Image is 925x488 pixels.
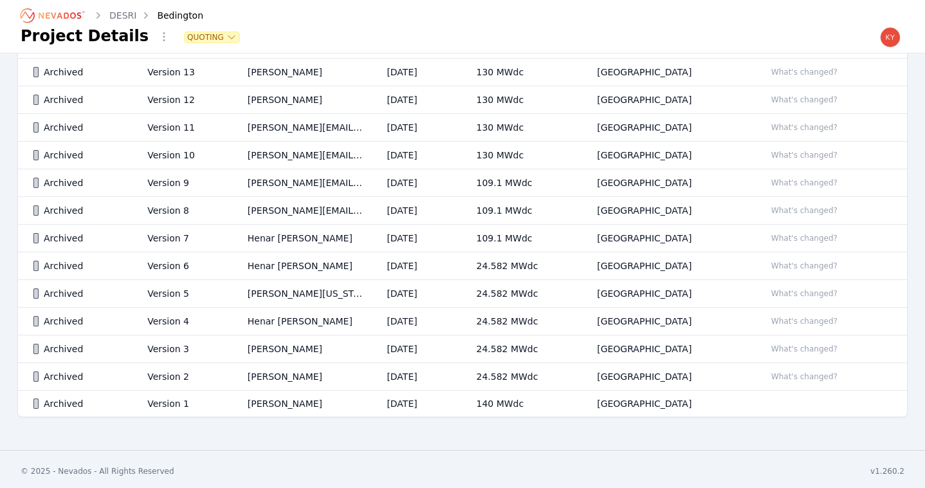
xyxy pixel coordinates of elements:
[765,120,843,135] button: What's changed?
[582,114,750,142] td: [GEOGRAPHIC_DATA]
[461,59,582,86] td: 130 MWdc
[461,197,582,225] td: 109.1 MWdc
[371,142,461,169] td: [DATE]
[461,280,582,308] td: 24.582 MWdc
[765,286,843,301] button: What's changed?
[461,335,582,363] td: 24.582 MWdc
[461,252,582,280] td: 24.582 MWdc
[185,32,239,42] button: Quoting
[582,59,750,86] td: [GEOGRAPHIC_DATA]
[33,370,125,383] div: Archived
[371,59,461,86] td: [DATE]
[765,203,843,218] button: What's changed?
[371,308,461,335] td: [DATE]
[18,308,907,335] tr: ArchivedVersion 4Henar [PERSON_NAME][DATE]24.582 MWdc[GEOGRAPHIC_DATA]What's changed?
[232,280,372,308] td: [PERSON_NAME][US_STATE]
[33,204,125,217] div: Archived
[765,148,843,162] button: What's changed?
[765,65,843,79] button: What's changed?
[33,149,125,162] div: Archived
[765,231,843,245] button: What's changed?
[33,93,125,106] div: Archived
[232,308,372,335] td: Henar [PERSON_NAME]
[132,391,232,417] td: Version 1
[582,280,750,308] td: [GEOGRAPHIC_DATA]
[33,121,125,134] div: Archived
[132,169,232,197] td: Version 9
[880,27,901,48] img: kyle.macdougall@nevados.solar
[132,252,232,280] td: Version 6
[18,142,907,169] tr: ArchivedVersion 10[PERSON_NAME][EMAIL_ADDRESS][PERSON_NAME][DOMAIN_NAME][DATE]130 MWdc[GEOGRAPHIC...
[582,308,750,335] td: [GEOGRAPHIC_DATA]
[461,114,582,142] td: 130 MWdc
[765,176,843,190] button: What's changed?
[232,169,372,197] td: [PERSON_NAME][EMAIL_ADDRESS][PERSON_NAME][DOMAIN_NAME]
[21,466,174,476] div: © 2025 - Nevados - All Rights Reserved
[132,363,232,391] td: Version 2
[232,363,372,391] td: [PERSON_NAME]
[232,225,372,252] td: Henar [PERSON_NAME]
[18,197,907,225] tr: ArchivedVersion 8[PERSON_NAME][EMAIL_ADDRESS][PERSON_NAME][DOMAIN_NAME][DATE]109.1 MWdc[GEOGRAPHI...
[132,197,232,225] td: Version 8
[765,259,843,273] button: What's changed?
[371,169,461,197] td: [DATE]
[132,59,232,86] td: Version 13
[232,252,372,280] td: Henar [PERSON_NAME]
[18,335,907,363] tr: ArchivedVersion 3[PERSON_NAME][DATE]24.582 MWdc[GEOGRAPHIC_DATA]What's changed?
[765,314,843,328] button: What's changed?
[33,315,125,328] div: Archived
[18,169,907,197] tr: ArchivedVersion 9[PERSON_NAME][EMAIL_ADDRESS][PERSON_NAME][DOMAIN_NAME][DATE]109.1 MWdc[GEOGRAPHI...
[371,86,461,114] td: [DATE]
[371,335,461,363] td: [DATE]
[33,287,125,300] div: Archived
[18,252,907,280] tr: ArchivedVersion 6Henar [PERSON_NAME][DATE]24.582 MWdc[GEOGRAPHIC_DATA]What's changed?
[582,169,750,197] td: [GEOGRAPHIC_DATA]
[765,370,843,384] button: What's changed?
[371,252,461,280] td: [DATE]
[18,225,907,252] tr: ArchivedVersion 7Henar [PERSON_NAME][DATE]109.1 MWdc[GEOGRAPHIC_DATA]What's changed?
[21,26,149,46] h1: Project Details
[461,391,582,417] td: 140 MWdc
[232,142,372,169] td: [PERSON_NAME][EMAIL_ADDRESS][PERSON_NAME][DOMAIN_NAME]
[582,335,750,363] td: [GEOGRAPHIC_DATA]
[33,397,125,410] div: Archived
[33,343,125,355] div: Archived
[132,142,232,169] td: Version 10
[232,86,372,114] td: [PERSON_NAME]
[232,197,372,225] td: [PERSON_NAME][EMAIL_ADDRESS][PERSON_NAME][DOMAIN_NAME]
[232,114,372,142] td: [PERSON_NAME][EMAIL_ADDRESS][PERSON_NAME][DOMAIN_NAME]
[33,176,125,189] div: Archived
[461,363,582,391] td: 24.582 MWdc
[18,114,907,142] tr: ArchivedVersion 11[PERSON_NAME][EMAIL_ADDRESS][PERSON_NAME][DOMAIN_NAME][DATE]130 MWdc[GEOGRAPHIC...
[232,59,372,86] td: [PERSON_NAME]
[582,363,750,391] td: [GEOGRAPHIC_DATA]
[461,225,582,252] td: 109.1 MWdc
[18,280,907,308] tr: ArchivedVersion 5[PERSON_NAME][US_STATE][DATE]24.582 MWdc[GEOGRAPHIC_DATA]What's changed?
[371,114,461,142] td: [DATE]
[18,59,907,86] tr: ArchivedVersion 13[PERSON_NAME][DATE]130 MWdc[GEOGRAPHIC_DATA]What's changed?
[371,363,461,391] td: [DATE]
[371,225,461,252] td: [DATE]
[109,9,136,22] a: DESRI
[765,93,843,107] button: What's changed?
[461,308,582,335] td: 24.582 MWdc
[765,342,843,356] button: What's changed?
[582,391,750,417] td: [GEOGRAPHIC_DATA]
[371,391,461,417] td: [DATE]
[132,308,232,335] td: Version 4
[371,197,461,225] td: [DATE]
[461,86,582,114] td: 130 MWdc
[870,466,904,476] div: v1.260.2
[132,114,232,142] td: Version 11
[33,232,125,245] div: Archived
[132,86,232,114] td: Version 12
[132,280,232,308] td: Version 5
[21,5,203,26] nav: Breadcrumb
[461,169,582,197] td: 109.1 MWdc
[132,335,232,363] td: Version 3
[582,252,750,280] td: [GEOGRAPHIC_DATA]
[232,335,372,363] td: [PERSON_NAME]
[132,225,232,252] td: Version 7
[582,142,750,169] td: [GEOGRAPHIC_DATA]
